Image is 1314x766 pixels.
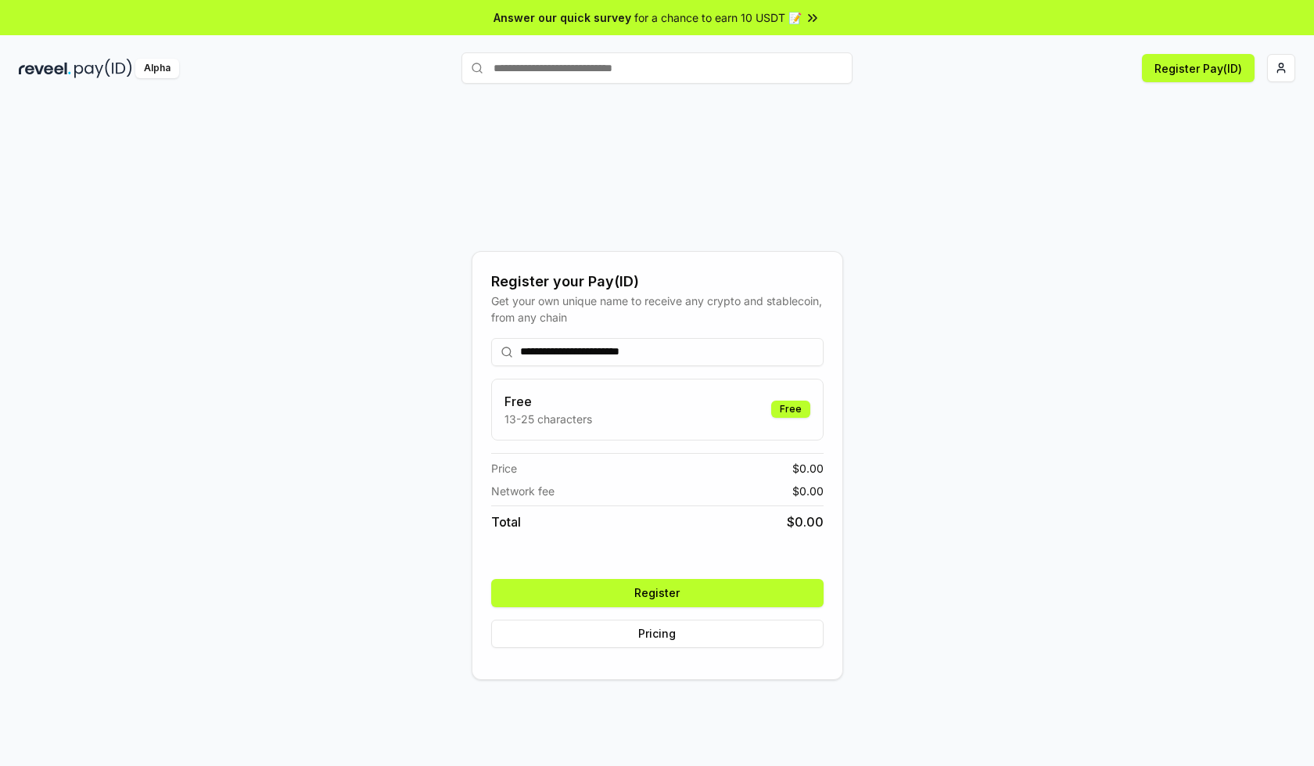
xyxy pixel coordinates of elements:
div: Alpha [135,59,179,78]
img: reveel_dark [19,59,71,78]
img: pay_id [74,59,132,78]
button: Register [491,579,824,607]
button: Pricing [491,620,824,648]
span: for a chance to earn 10 USDT 📝 [634,9,802,26]
span: $ 0.00 [787,512,824,531]
div: Free [771,401,810,418]
p: 13-25 characters [504,411,592,427]
button: Register Pay(ID) [1142,54,1255,82]
div: Register your Pay(ID) [491,271,824,293]
span: Answer our quick survey [494,9,631,26]
div: Get your own unique name to receive any crypto and stablecoin, from any chain [491,293,824,325]
span: Total [491,512,521,531]
span: $ 0.00 [792,460,824,477]
span: $ 0.00 [792,483,824,499]
span: Price [491,460,517,477]
h3: Free [504,392,592,411]
span: Network fee [491,483,555,499]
